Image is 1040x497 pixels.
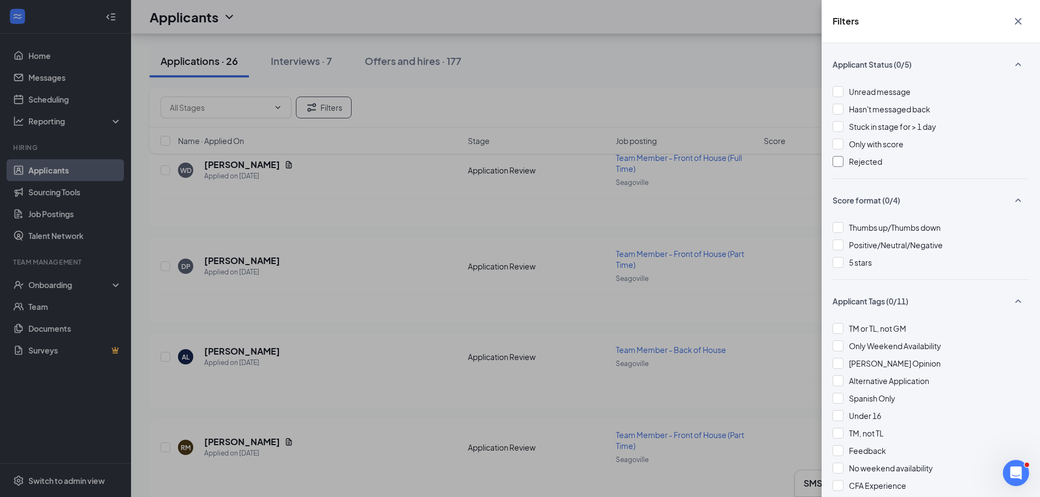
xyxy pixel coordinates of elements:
[1007,54,1029,75] button: SmallChevronUp
[833,59,912,70] span: Applicant Status (0/5)
[849,324,906,333] span: TM or TL, not GM
[1012,58,1025,71] svg: SmallChevronUp
[1003,460,1029,486] iframe: Intercom live chat
[849,341,941,351] span: Only Weekend Availability
[849,139,904,149] span: Only with score
[849,376,929,386] span: Alternative Application
[849,157,882,166] span: Rejected
[833,195,900,206] span: Score format (0/4)
[833,15,859,27] h5: Filters
[849,122,936,131] span: Stuck in stage for > 1 day
[849,481,906,490] span: CFA Experience
[849,240,943,250] span: Positive/Neutral/Negative
[1007,190,1029,211] button: SmallChevronUp
[849,446,886,456] span: Feedback
[849,463,933,473] span: No weekend availability
[849,358,941,368] span: [PERSON_NAME] Opinion
[1012,295,1025,308] svg: SmallChevronUp
[1012,15,1025,28] svg: Cross
[1012,194,1025,207] svg: SmallChevronUp
[849,87,911,97] span: Unread message
[849,411,881,421] span: Under 16
[833,296,908,307] span: Applicant Tags (0/11)
[849,258,872,267] span: 5 stars
[849,428,883,438] span: TM, not TL
[849,104,930,114] span: Hasn't messaged back
[1007,291,1029,312] button: SmallChevronUp
[849,393,895,403] span: Spanish Only
[1007,11,1029,32] button: Cross
[849,223,941,232] span: Thumbs up/Thumbs down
